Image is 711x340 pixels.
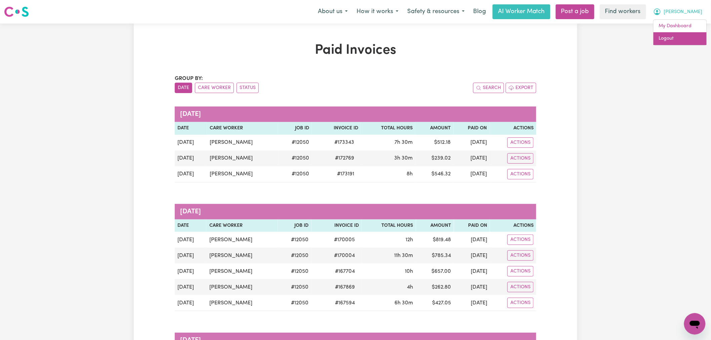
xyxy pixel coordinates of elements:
td: [PERSON_NAME] [207,232,278,248]
td: $ 262.80 [416,279,454,295]
span: 12 hours [406,237,413,243]
td: $ 546.32 [415,166,453,182]
td: # 12050 [278,151,312,166]
span: 6 hours 30 minutes [395,300,413,306]
td: # 12050 [278,232,311,248]
td: [PERSON_NAME] [207,279,278,295]
td: [PERSON_NAME] [207,248,278,263]
button: Actions [507,250,534,261]
h1: Paid Invoices [175,42,536,58]
button: About us [313,5,352,19]
th: Actions [490,122,536,135]
span: # 173343 [330,138,358,146]
td: # 12050 [278,263,311,279]
td: [DATE] [175,295,207,311]
td: [PERSON_NAME] [207,135,278,151]
th: Date [175,219,207,232]
td: # 12050 [278,295,311,311]
th: Job ID [278,122,312,135]
button: Export [506,83,536,93]
td: [DATE] [175,151,207,166]
td: [PERSON_NAME] [207,151,278,166]
span: # 167869 [331,283,359,291]
span: # 170005 [330,236,359,244]
a: Logout [654,32,707,45]
button: sort invoices by date [175,83,192,93]
td: $ 512.18 [415,135,453,151]
th: Amount [416,219,454,232]
th: Care Worker [207,122,278,135]
a: Blog [469,4,490,19]
td: [DATE] [454,263,490,279]
span: Group by: [175,76,203,81]
td: [DATE] [175,232,207,248]
th: Invoice ID [311,219,362,232]
button: Actions [507,169,534,179]
span: 8 hours [407,171,413,177]
img: Careseekers logo [4,6,29,18]
div: My Account [653,19,707,45]
td: [DATE] [454,232,490,248]
td: [DATE] [175,248,207,263]
span: 7 hours 30 minutes [394,140,413,145]
button: My Account [649,5,707,19]
td: [DATE] [175,263,207,279]
td: # 12050 [278,248,311,263]
th: Date [175,122,207,135]
span: 3 hours 30 minutes [394,156,413,161]
caption: [DATE] [175,204,536,219]
td: [DATE] [454,248,490,263]
td: [DATE] [175,166,207,182]
span: # 167704 [331,267,359,275]
button: Actions [507,235,534,245]
button: Actions [507,137,534,148]
th: Total Hours [361,122,415,135]
td: [DATE] [175,135,207,151]
span: # 173191 [333,170,358,178]
td: # 12050 [278,166,312,182]
th: Amount [415,122,453,135]
td: $ 657.00 [416,263,454,279]
td: $ 239.02 [415,151,453,166]
span: 4 hours [407,285,413,290]
a: Post a job [556,4,594,19]
td: [PERSON_NAME] [207,166,278,182]
span: 11 hours 30 minutes [394,253,413,258]
th: Total Hours [362,219,416,232]
span: 10 hours [405,269,413,274]
th: Paid On [454,122,490,135]
td: [PERSON_NAME] [207,263,278,279]
td: [DATE] [454,279,490,295]
button: Search [473,83,504,93]
td: [DATE] [175,279,207,295]
button: sort invoices by care worker [195,83,234,93]
td: # 12050 [278,135,312,151]
td: [DATE] [454,166,490,182]
td: [PERSON_NAME] [207,295,278,311]
a: My Dashboard [654,20,707,33]
a: Find workers [600,4,646,19]
td: $ 785.34 [416,248,454,263]
button: How it works [352,5,403,19]
td: # 12050 [278,279,311,295]
td: $ 427.05 [416,295,454,311]
a: Careseekers logo [4,4,29,19]
span: # 167594 [331,299,359,307]
th: Paid On [454,219,490,232]
button: Actions [507,153,534,164]
td: [DATE] [454,151,490,166]
button: Safety & resources [403,5,469,19]
span: [PERSON_NAME] [664,8,703,16]
span: # 170004 [330,252,359,260]
button: Actions [507,282,534,292]
td: [DATE] [454,295,490,311]
td: $ 819.48 [416,232,454,248]
th: Care Worker [207,219,278,232]
button: sort invoices by paid status [237,83,259,93]
button: Actions [507,298,534,308]
th: Invoice ID [312,122,361,135]
button: Actions [507,266,534,277]
th: Job ID [278,219,311,232]
caption: [DATE] [175,107,536,122]
iframe: Button to launch messaging window [684,313,706,335]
